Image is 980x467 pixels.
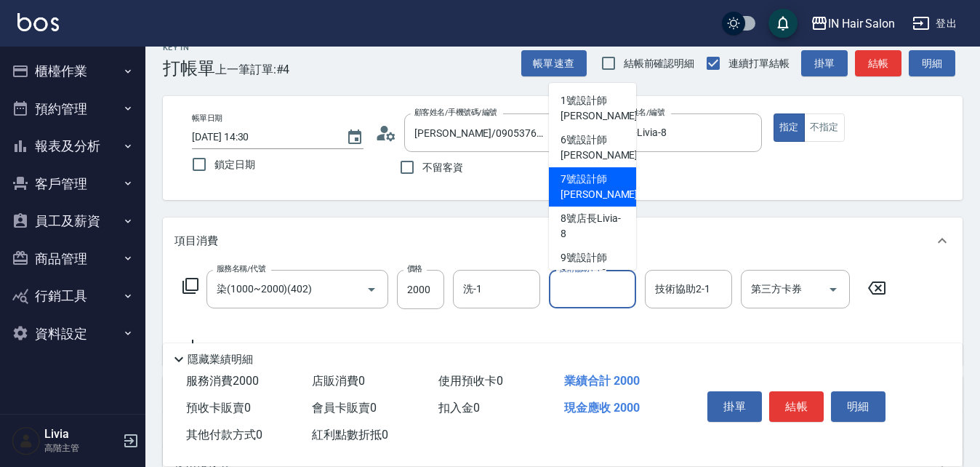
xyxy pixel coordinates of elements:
[163,58,215,79] h3: 打帳單
[188,352,253,367] p: 隱藏業績明細
[217,263,265,274] label: 服務名稱/代號
[909,50,955,77] button: 明細
[561,211,624,242] span: 8號店長Livia -8
[438,374,503,388] span: 使用預收卡 0
[44,427,119,442] h5: Livia
[561,93,646,124] span: 1號設計師[PERSON_NAME] -1
[6,90,140,128] button: 預約管理
[407,263,422,274] label: 價格
[337,120,372,155] button: Choose date, selected date is 2025-09-21
[174,233,218,249] p: 項目消費
[855,50,901,77] button: 結帳
[44,442,119,455] p: 高階主管
[186,374,259,388] span: 服務消費 2000
[769,391,824,422] button: 結帳
[214,157,255,172] span: 鎖定日期
[521,50,587,77] button: 帳單速查
[163,217,963,264] div: 項目消費
[564,374,640,388] span: 業績合計 2000
[312,428,388,442] span: 紅利點數折抵 0
[186,401,251,415] span: 預收卡販賣 0
[6,165,140,203] button: 客戶管理
[805,9,901,39] button: IN Hair Salon
[561,250,624,281] span: 9號設計師Summer -9
[192,125,332,149] input: YYYY/MM/DD hh:mm
[6,277,140,315] button: 行銷工具
[801,50,848,77] button: 掛單
[312,401,377,415] span: 會員卡販賣 0
[831,391,885,422] button: 明細
[6,315,140,353] button: 資料設定
[12,426,41,455] img: Person
[17,13,59,31] img: Logo
[624,56,695,71] span: 結帳前確認明細
[907,10,963,37] button: 登出
[6,240,140,278] button: 商品管理
[360,278,383,301] button: Open
[422,160,463,175] span: 不留客資
[186,428,262,442] span: 其他付款方式 0
[6,52,140,90] button: 櫃檯作業
[561,172,646,202] span: 7號設計師[PERSON_NAME] -7
[828,15,895,33] div: IN Hair Salon
[561,132,646,163] span: 6號設計師[PERSON_NAME] -6
[163,43,215,52] h2: Key In
[564,401,640,415] span: 現金應收 2000
[6,202,140,240] button: 員工及薪資
[414,107,497,118] label: 顧客姓名/手機號碼/編號
[312,374,365,388] span: 店販消費 0
[804,113,845,142] button: 不指定
[215,60,290,79] span: 上一筆訂單:#4
[768,9,798,38] button: save
[707,391,762,422] button: 掛單
[822,278,845,301] button: Open
[774,113,805,142] button: 指定
[6,127,140,165] button: 報表及分析
[438,401,480,415] span: 扣入金 0
[192,113,222,124] label: 帳單日期
[728,56,790,71] span: 連續打單結帳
